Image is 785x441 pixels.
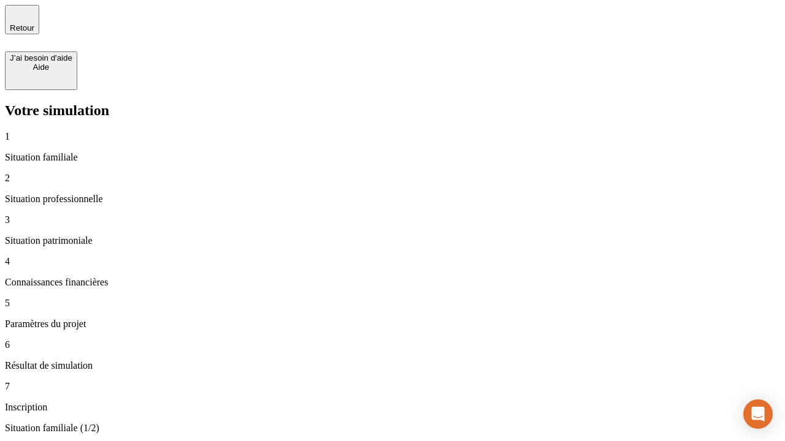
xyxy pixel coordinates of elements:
[10,53,72,62] div: J’ai besoin d'aide
[5,214,780,225] p: 3
[5,102,780,119] h2: Votre simulation
[5,423,780,434] p: Situation familiale (1/2)
[5,277,780,288] p: Connaissances financières
[5,5,39,34] button: Retour
[5,173,780,184] p: 2
[5,318,780,330] p: Paramètres du projet
[5,194,780,205] p: Situation professionnelle
[5,381,780,392] p: 7
[5,360,780,371] p: Résultat de simulation
[10,62,72,72] div: Aide
[5,402,780,413] p: Inscription
[743,399,773,429] div: Open Intercom Messenger
[5,339,780,350] p: 6
[5,235,780,246] p: Situation patrimoniale
[5,256,780,267] p: 4
[5,152,780,163] p: Situation familiale
[5,131,780,142] p: 1
[5,51,77,90] button: J’ai besoin d'aideAide
[5,298,780,309] p: 5
[10,23,34,32] span: Retour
